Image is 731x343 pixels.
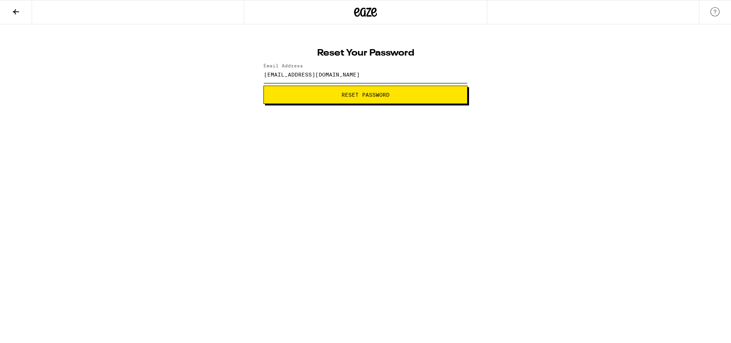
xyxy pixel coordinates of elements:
[342,92,389,97] span: Reset Password
[263,63,303,68] label: Email Address
[263,86,468,104] button: Reset Password
[5,5,55,11] span: Hi. Need any help?
[263,66,468,83] input: Email Address
[263,49,468,58] h1: Reset Your Password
